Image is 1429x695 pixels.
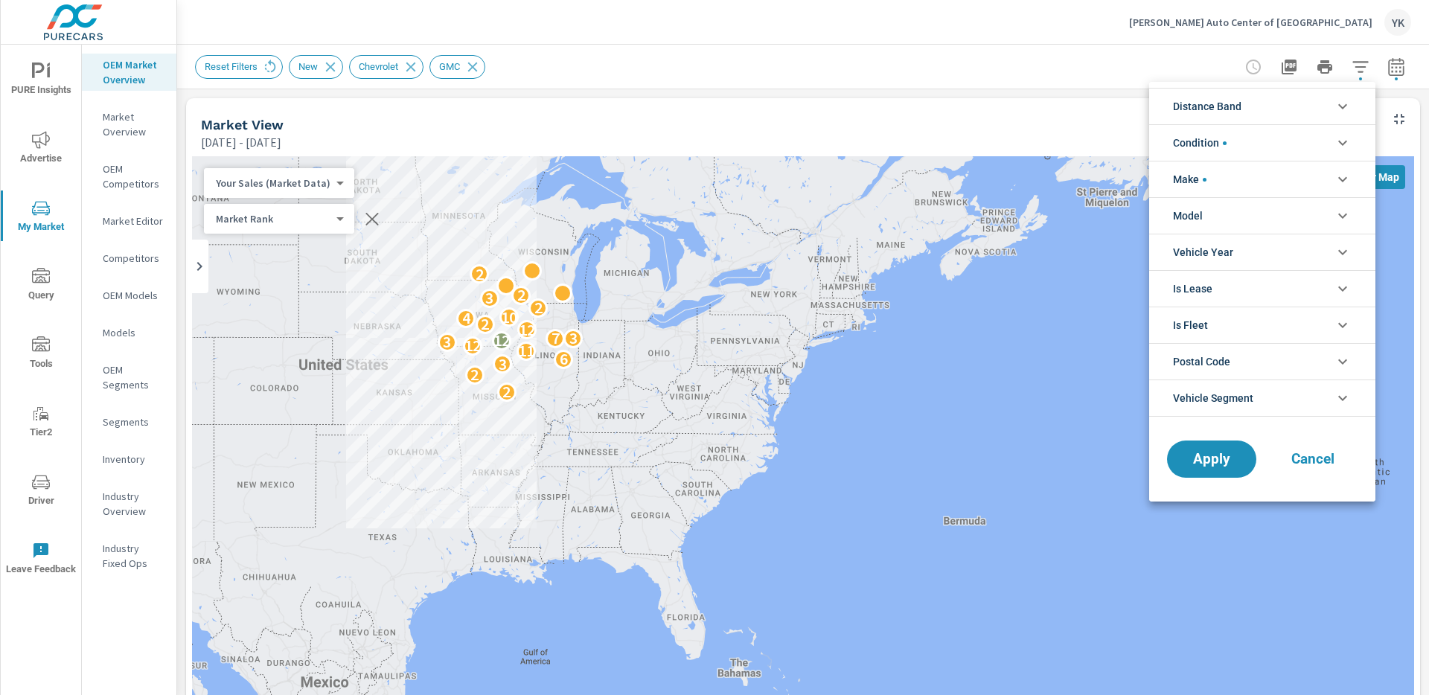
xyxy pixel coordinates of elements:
button: Apply [1167,441,1256,478]
ul: filter options [1149,82,1375,423]
span: Condition [1173,125,1227,161]
span: Vehicle Year [1173,234,1233,270]
button: Cancel [1268,441,1358,478]
span: Postal Code [1173,344,1230,379]
span: Is Lease [1173,271,1212,307]
span: Cancel [1283,452,1343,466]
span: Distance Band [1173,89,1241,124]
span: Is Fleet [1173,307,1208,343]
span: Model [1173,198,1203,234]
span: Make [1173,161,1206,197]
span: Apply [1182,452,1241,466]
span: Vehicle Segment [1173,380,1253,416]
